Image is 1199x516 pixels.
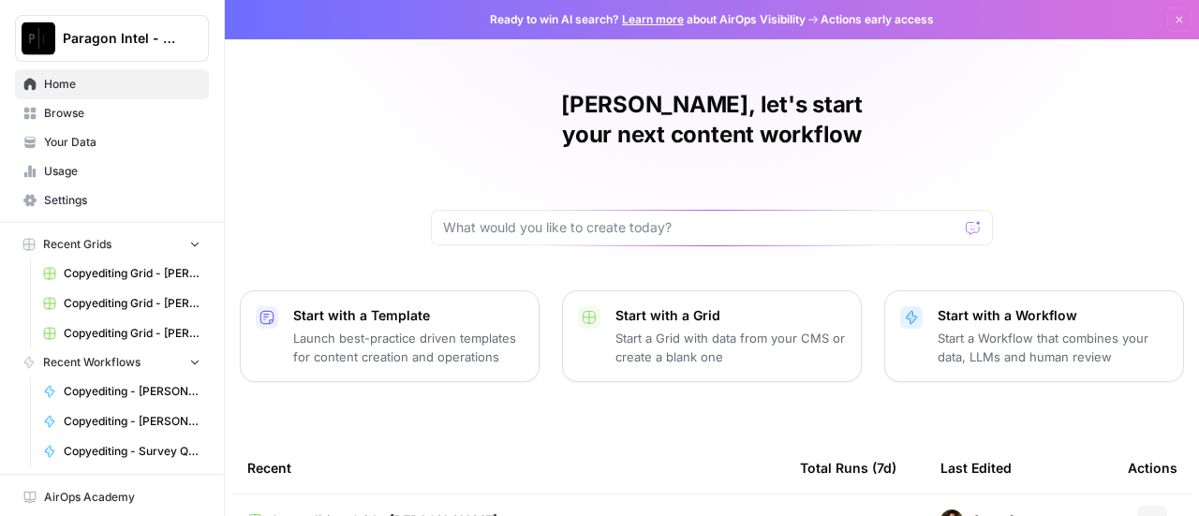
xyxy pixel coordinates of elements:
[15,185,209,215] a: Settings
[15,348,209,376] button: Recent Workflows
[44,105,200,122] span: Browse
[44,76,200,93] span: Home
[64,383,200,400] span: Copyediting - [PERSON_NAME]
[247,442,770,494] div: Recent
[15,98,209,128] a: Browse
[44,192,200,209] span: Settings
[938,329,1168,366] p: Start a Workflow that combines your data, LLMs and human review
[1128,442,1177,494] div: Actions
[938,306,1168,325] p: Start with a Workflow
[15,127,209,157] a: Your Data
[562,290,862,382] button: Start with a GridStart a Grid with data from your CMS or create a blank one
[35,258,209,288] a: Copyediting Grid - [PERSON_NAME]
[35,406,209,436] a: Copyediting - [PERSON_NAME]
[43,354,141,371] span: Recent Workflows
[15,69,209,99] a: Home
[800,442,896,494] div: Total Runs (7d)
[15,482,209,512] a: AirOps Academy
[240,290,540,382] button: Start with a TemplateLaunch best-practice driven templates for content creation and operations
[63,29,176,48] span: Paragon Intel - Copyediting
[431,90,993,150] h1: [PERSON_NAME], let's start your next content workflow
[35,376,209,406] a: Copyediting - [PERSON_NAME]
[884,290,1184,382] button: Start with a WorkflowStart a Workflow that combines your data, LLMs and human review
[293,306,524,325] p: Start with a Template
[490,11,806,28] span: Ready to win AI search? about AirOps Visibility
[64,265,200,282] span: Copyediting Grid - [PERSON_NAME]
[44,489,200,506] span: AirOps Academy
[64,295,200,312] span: Copyediting Grid - [PERSON_NAME]
[35,318,209,348] a: Copyediting Grid - [PERSON_NAME]
[44,134,200,151] span: Your Data
[615,306,846,325] p: Start with a Grid
[64,443,200,460] span: Copyediting - Survey Questions - [PERSON_NAME]
[43,236,111,253] span: Recent Grids
[821,11,934,28] span: Actions early access
[622,12,684,26] a: Learn more
[15,230,209,258] button: Recent Grids
[64,325,200,342] span: Copyediting Grid - [PERSON_NAME]
[35,288,209,318] a: Copyediting Grid - [PERSON_NAME]
[15,15,209,62] button: Workspace: Paragon Intel - Copyediting
[44,163,200,180] span: Usage
[15,156,209,186] a: Usage
[22,22,55,55] img: Paragon Intel - Copyediting Logo
[443,218,958,237] input: What would you like to create today?
[64,413,200,430] span: Copyediting - [PERSON_NAME]
[293,329,524,366] p: Launch best-practice driven templates for content creation and operations
[35,436,209,466] a: Copyediting - Survey Questions - [PERSON_NAME]
[940,442,1012,494] div: Last Edited
[615,329,846,366] p: Start a Grid with data from your CMS or create a blank one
